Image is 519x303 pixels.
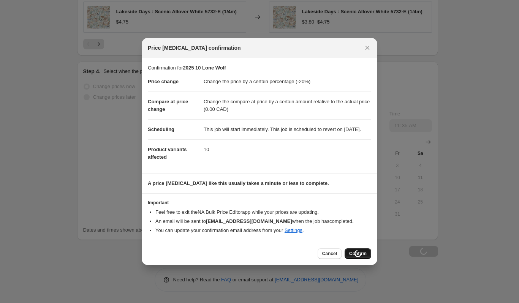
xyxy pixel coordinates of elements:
[148,99,188,112] span: Compare at price change
[322,251,337,257] span: Cancel
[155,208,371,216] li: Feel free to exit the NA Bulk Price Editor app while your prices are updating.
[285,227,302,233] a: Settings
[155,227,371,234] li: You can update your confirmation email address from your .
[148,79,179,84] span: Price change
[148,44,241,52] span: Price [MEDICAL_DATA] confirmation
[204,72,371,92] dd: Change the price by a certain percentage (-20%)
[155,218,371,225] li: An email will be sent to when the job has completed .
[148,147,187,160] span: Product variants affected
[148,180,329,186] b: A price [MEDICAL_DATA] like this usually takes a minute or less to complete.
[183,65,226,71] b: 2025 10 Lone Wolf
[148,200,371,206] h3: Important
[204,119,371,139] dd: This job will start immediately. This job is scheduled to revert on [DATE].
[148,126,174,132] span: Scheduling
[148,64,371,72] p: Confirmation for
[206,218,292,224] b: [EMAIL_ADDRESS][DOMAIN_NAME]
[204,92,371,119] dd: Change the compare at price by a certain amount relative to the actual price (0.00 CAD)
[318,248,342,259] button: Cancel
[204,139,371,159] dd: 10
[362,43,373,53] button: Close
